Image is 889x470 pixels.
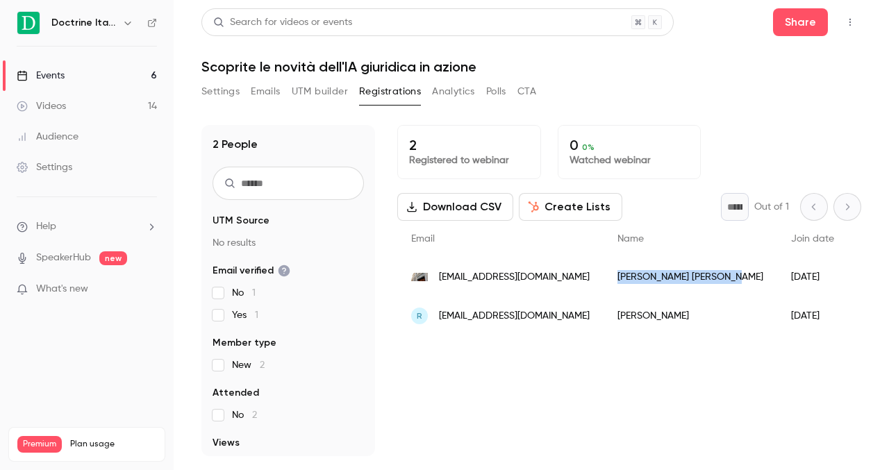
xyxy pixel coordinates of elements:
[213,236,364,250] p: No results
[777,258,848,296] div: [DATE]
[251,81,280,103] button: Emails
[213,386,259,400] span: Attended
[213,336,276,350] span: Member type
[519,193,622,221] button: Create Lists
[36,251,91,265] a: SpeakerHub
[570,153,690,167] p: Watched webinar
[213,214,269,228] span: UTM Source
[213,15,352,30] div: Search for videos or events
[252,288,256,298] span: 1
[570,137,690,153] p: 0
[397,193,513,221] button: Download CSV
[411,273,428,282] img: giorgiomarchettiavvocato.it
[140,283,157,296] iframe: Noticeable Trigger
[232,308,258,322] span: Yes
[260,360,265,370] span: 2
[99,251,127,265] span: new
[255,310,258,320] span: 1
[70,439,156,450] span: Plan usage
[359,81,421,103] button: Registrations
[201,58,861,75] h1: Scoprite le novità dell'IA giuridica in azione
[252,410,257,420] span: 2
[777,296,848,335] div: [DATE]
[17,160,72,174] div: Settings
[582,142,595,152] span: 0 %
[486,81,506,103] button: Polls
[17,69,65,83] div: Events
[232,408,257,422] span: No
[232,358,265,372] span: New
[409,137,529,153] p: 2
[292,81,348,103] button: UTM builder
[754,200,789,214] p: Out of 1
[17,436,62,453] span: Premium
[417,310,422,322] span: R
[411,234,435,244] span: Email
[791,234,834,244] span: Join date
[17,219,157,234] li: help-dropdown-opener
[617,234,644,244] span: Name
[432,81,475,103] button: Analytics
[213,136,258,153] h1: 2 People
[36,219,56,234] span: Help
[517,81,536,103] button: CTA
[604,258,777,296] div: [PERSON_NAME] [PERSON_NAME]
[232,286,256,300] span: No
[773,8,828,36] button: Share
[17,130,78,144] div: Audience
[201,81,240,103] button: Settings
[439,270,590,285] span: [EMAIL_ADDRESS][DOMAIN_NAME]
[213,436,240,450] span: Views
[213,264,290,278] span: Email verified
[439,309,590,324] span: [EMAIL_ADDRESS][DOMAIN_NAME]
[36,282,88,296] span: What's new
[409,153,529,167] p: Registered to webinar
[604,296,777,335] div: [PERSON_NAME]
[51,16,117,30] h6: Doctrine Italia
[17,99,66,113] div: Videos
[17,12,40,34] img: Doctrine Italia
